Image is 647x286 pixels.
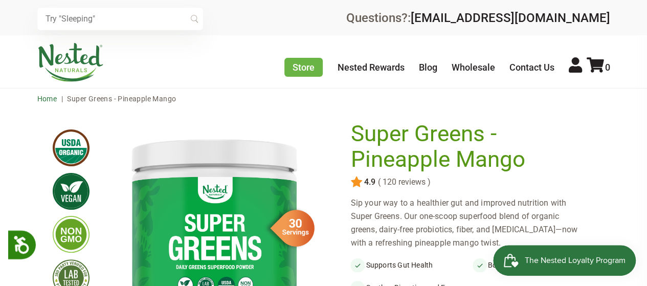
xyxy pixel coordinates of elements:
[587,62,610,73] a: 0
[509,62,554,73] a: Contact Us
[605,62,610,73] span: 0
[263,206,315,250] img: sg-servings-30.png
[350,176,363,188] img: star.svg
[53,216,90,253] img: gmofree
[67,95,176,103] span: Super Greens - Pineapple Mango
[375,178,430,187] span: ( 120 reviews )
[419,62,437,73] a: Blog
[363,178,375,187] span: 4.9
[284,58,323,77] a: Store
[452,62,495,73] a: Wholesale
[59,95,65,103] span: |
[37,95,57,103] a: Home
[53,173,90,210] img: vegan
[37,43,104,82] img: Nested Naturals
[350,258,472,272] li: Supports Gut Health
[493,245,637,276] iframe: Button to open loyalty program pop-up
[338,62,405,73] a: Nested Rewards
[350,196,594,250] div: Sip your way to a healthier gut and improved nutrition with Super Greens. Our one-scoop superfood...
[411,11,610,25] a: [EMAIL_ADDRESS][DOMAIN_NAME]
[53,129,90,166] img: usdaorganic
[350,121,589,172] h1: Super Greens - Pineapple Mango
[37,8,203,30] input: Try "Sleeping"
[346,12,610,24] div: Questions?:
[37,89,610,109] nav: breadcrumbs
[473,258,594,272] li: Boosts Daily Nutrition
